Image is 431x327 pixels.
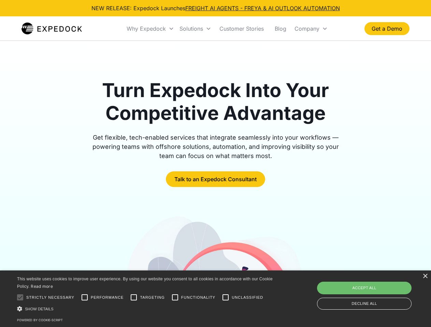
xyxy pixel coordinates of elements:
[179,25,203,32] div: Solutions
[177,17,214,40] div: Solutions
[85,133,347,160] div: Get flexible, tech-enabled services that integrate seamlessly into your workflows — powering team...
[294,25,319,32] div: Company
[166,171,265,187] a: Talk to an Expedock Consultant
[214,17,269,40] a: Customer Stories
[292,17,330,40] div: Company
[91,295,124,300] span: Performance
[85,79,347,125] h1: Turn Expedock Into Your Competitive Advantage
[127,25,166,32] div: Why Expedock
[21,22,82,35] img: Expedock Logo
[17,318,63,322] a: Powered by cookie-script
[140,295,164,300] span: Targeting
[17,305,275,312] div: Show details
[31,284,53,289] a: Read more
[91,4,340,12] div: NEW RELEASE: Expedock Launches
[124,17,177,40] div: Why Expedock
[26,295,74,300] span: Strictly necessary
[317,253,431,327] iframe: Chat Widget
[25,307,54,311] span: Show details
[232,295,263,300] span: Unclassified
[269,17,292,40] a: Blog
[17,277,273,289] span: This website uses cookies to improve user experience. By using our website you consent to all coo...
[181,295,215,300] span: Functionality
[185,5,340,12] a: FREIGHT AI AGENTS - FREYA & AI OUTLOOK AUTOMATION
[21,22,82,35] a: home
[364,22,410,35] a: Get a Demo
